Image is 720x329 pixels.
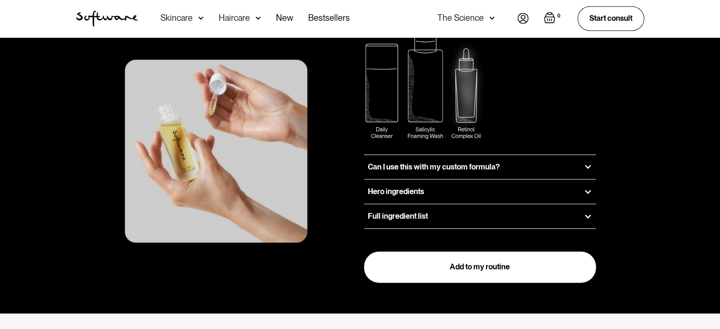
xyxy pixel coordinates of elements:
img: Software Logo [76,10,138,27]
img: arrow down [198,13,204,23]
img: arrow down [256,13,261,23]
h3: Hero ingredients [368,187,424,196]
a: Open empty cart [544,12,562,25]
div: Skincare [160,13,193,23]
h3: Can I use this with my custom formula? [368,162,500,171]
div: The Science [437,13,484,23]
a: home [76,10,138,27]
div: 0 [555,12,562,20]
img: arrow down [489,13,495,23]
a: Start consult [578,6,644,30]
h3: Full ingredient list [368,212,428,221]
div: Haircare [219,13,250,23]
a: Add to my routine [364,251,596,283]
